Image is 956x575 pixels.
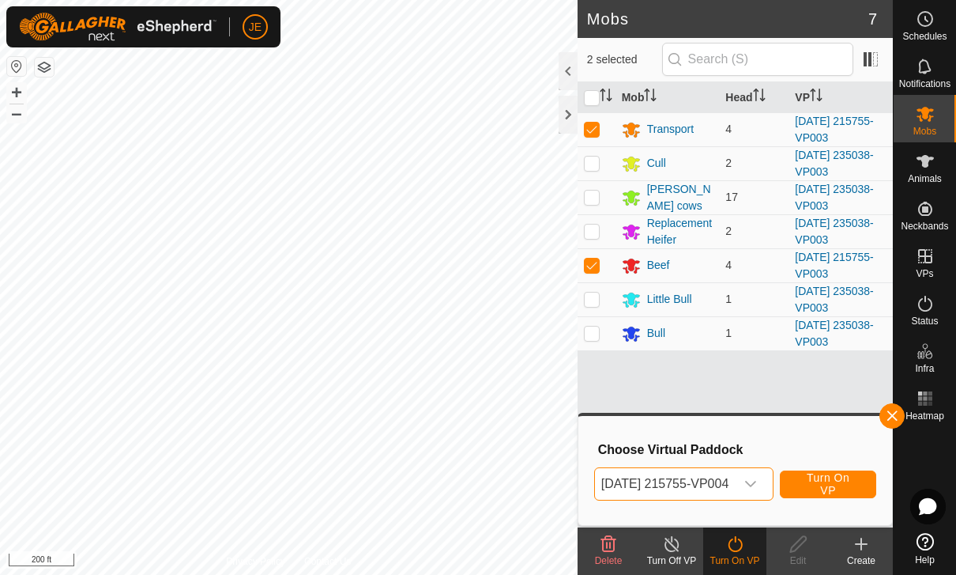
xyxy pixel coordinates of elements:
h3: Choose Virtual Paddock [598,442,876,457]
a: Help [894,527,956,571]
div: dropdown trigger [735,468,766,500]
span: 7 [868,7,877,31]
div: Turn Off VP [640,554,703,568]
div: Bull [647,325,665,342]
a: [DATE] 215755-VP003 [795,115,873,144]
span: 4 [725,123,732,135]
a: [DATE] 235038-VP003 [795,183,873,212]
div: Transport [647,121,694,138]
p-sorticon: Activate to sort [810,91,822,104]
span: Animals [908,174,942,183]
a: [DATE] 235038-VP003 [795,285,873,314]
span: 17 [725,191,738,203]
th: Head [719,82,789,113]
a: [DATE] 235038-VP003 [795,149,873,178]
a: [DATE] 235038-VP003 [795,319,873,348]
button: Reset Map [7,57,26,76]
span: VPs [916,269,933,278]
div: Turn On VP [703,554,766,568]
div: Replacement Heifer [647,215,713,248]
a: Contact Us [304,554,351,569]
button: + [7,83,26,102]
span: 2 selected [587,51,662,68]
span: Notifications [899,79,950,89]
div: Create [830,554,893,568]
div: Little Bull [647,291,692,308]
span: JE [249,19,262,36]
span: 2 [725,225,732,237]
div: Edit [766,554,830,568]
h2: Mobs [587,9,868,28]
input: Search (S) [662,43,853,76]
a: [DATE] 235038-VP003 [795,217,873,246]
th: Mob [615,82,720,113]
th: VP [789,82,893,113]
button: – [7,104,26,123]
span: 2 [725,157,732,169]
div: Cull [647,155,666,172]
a: [DATE] 215755-VP003 [795,251,873,280]
span: 1 [725,293,732,305]
div: [PERSON_NAME] cows [647,181,713,214]
a: Privacy Policy [226,554,285,569]
span: Turn On VP [800,471,856,497]
div: Beef [647,257,670,274]
span: Mobs [913,127,936,136]
span: Neckbands [901,221,948,231]
button: Turn On VP [780,471,876,498]
p-sorticon: Activate to sort [600,91,612,104]
span: Delete [595,555,623,566]
span: Heatmap [905,411,944,421]
span: Schedules [902,32,947,41]
button: Map Layers [35,58,54,77]
span: 2025-08-11 215755-VP004 [595,468,736,500]
span: Help [915,555,935,565]
span: Infra [915,364,934,373]
span: Status [911,316,938,326]
span: 4 [725,259,732,271]
p-sorticon: Activate to sort [644,91,657,104]
p-sorticon: Activate to sort [753,91,766,104]
span: 1 [725,327,732,339]
img: Gallagher Logo [19,13,216,41]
